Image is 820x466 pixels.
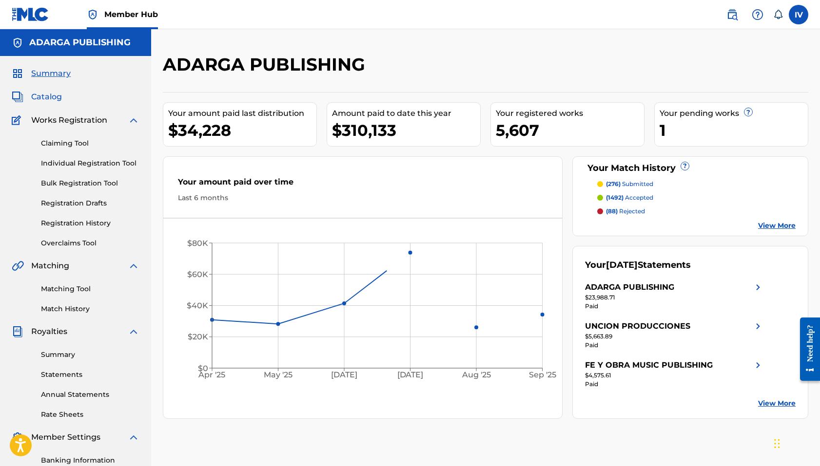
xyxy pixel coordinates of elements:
[128,260,139,272] img: expand
[585,162,796,175] div: Your Match History
[789,5,808,24] div: User Menu
[585,320,764,350] a: UNCION PRODUCCIONESright chevron icon$5,663.89Paid
[597,207,796,216] a: (88) rejected
[585,341,764,350] div: Paid
[41,138,139,149] a: Claiming Tool
[12,431,23,443] img: Member Settings
[660,108,808,119] div: Your pending works
[31,260,69,272] span: Matching
[660,119,808,141] div: 1
[87,9,98,20] img: Top Rightsholder
[12,68,71,79] a: SummarySummary
[744,108,752,116] span: ?
[41,410,139,420] a: Rate Sheets
[332,108,480,119] div: Amount paid to date this year
[606,180,621,187] span: (276)
[597,193,796,202] a: (1492) accepted
[748,5,767,24] div: Help
[41,390,139,400] a: Annual Statements
[29,37,131,48] h5: ADARGA PUBLISHING
[264,371,293,380] tspan: May '25
[12,68,23,79] img: Summary
[188,333,208,342] tspan: $20K
[12,91,62,103] a: CatalogCatalog
[41,158,139,168] a: Individual Registration Tool
[41,218,139,228] a: Registration History
[41,350,139,360] a: Summary
[752,359,764,371] img: right chevron icon
[332,119,480,141] div: $310,133
[41,238,139,248] a: Overclaims Tool
[31,114,107,126] span: Works Registration
[606,193,653,202] p: accepted
[585,281,764,311] a: ADARGA PUBLISHINGright chevron icon$23,988.71Paid
[31,326,67,337] span: Royalties
[585,293,764,302] div: $23,988.71
[585,359,764,389] a: FE Y OBRA MUSIC PUBLISHINGright chevron icon$4,575.61Paid
[681,162,689,170] span: ?
[12,114,24,126] img: Works Registration
[198,364,208,373] tspan: $0
[331,371,357,380] tspan: [DATE]
[397,371,424,380] tspan: [DATE]
[771,419,820,466] iframe: Chat Widget
[585,320,690,332] div: UNCION PRODUCCIONES
[585,302,764,311] div: Paid
[752,9,763,20] img: help
[606,207,618,215] span: (88)
[187,239,208,248] tspan: $80K
[168,108,316,119] div: Your amount paid last distribution
[178,193,547,203] div: Last 6 months
[187,301,208,310] tspan: $40K
[128,326,139,337] img: expand
[41,370,139,380] a: Statements
[31,91,62,103] span: Catalog
[178,176,547,193] div: Your amount paid over time
[726,9,738,20] img: search
[41,455,139,466] a: Banking Information
[585,332,764,341] div: $5,663.89
[168,119,316,141] div: $34,228
[12,326,23,337] img: Royalties
[774,429,780,458] div: Arrastrar
[41,304,139,314] a: Match History
[128,114,139,126] img: expand
[585,380,764,389] div: Paid
[198,371,226,380] tspan: Apr '25
[163,54,370,75] h2: ADARGA PUBLISHING
[606,194,624,201] span: (1492)
[771,419,820,466] div: Widget de chat
[758,221,796,231] a: View More
[722,5,742,24] a: Public Search
[496,119,644,141] div: 5,607
[585,259,691,272] div: Your Statements
[606,260,638,270] span: [DATE]
[758,398,796,409] a: View More
[793,310,820,388] iframe: Resource Center
[597,180,796,188] a: (276) submitted
[585,371,764,380] div: $4,575.61
[12,91,23,103] img: Catalog
[31,431,100,443] span: Member Settings
[12,7,49,21] img: MLC Logo
[529,371,556,380] tspan: Sep '25
[41,284,139,294] a: Matching Tool
[585,281,674,293] div: ADARGA PUBLISHING
[773,10,783,19] div: Notifications
[12,260,24,272] img: Matching
[41,198,139,208] a: Registration Drafts
[606,180,653,188] p: submitted
[104,9,158,20] span: Member Hub
[462,371,491,380] tspan: Aug '25
[12,37,23,49] img: Accounts
[41,178,139,188] a: Bulk Registration Tool
[496,108,644,119] div: Your registered works
[752,281,764,293] img: right chevron icon
[31,68,71,79] span: Summary
[585,359,713,371] div: FE Y OBRA MUSIC PUBLISHING
[752,320,764,332] img: right chevron icon
[606,207,645,216] p: rejected
[187,270,208,279] tspan: $60K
